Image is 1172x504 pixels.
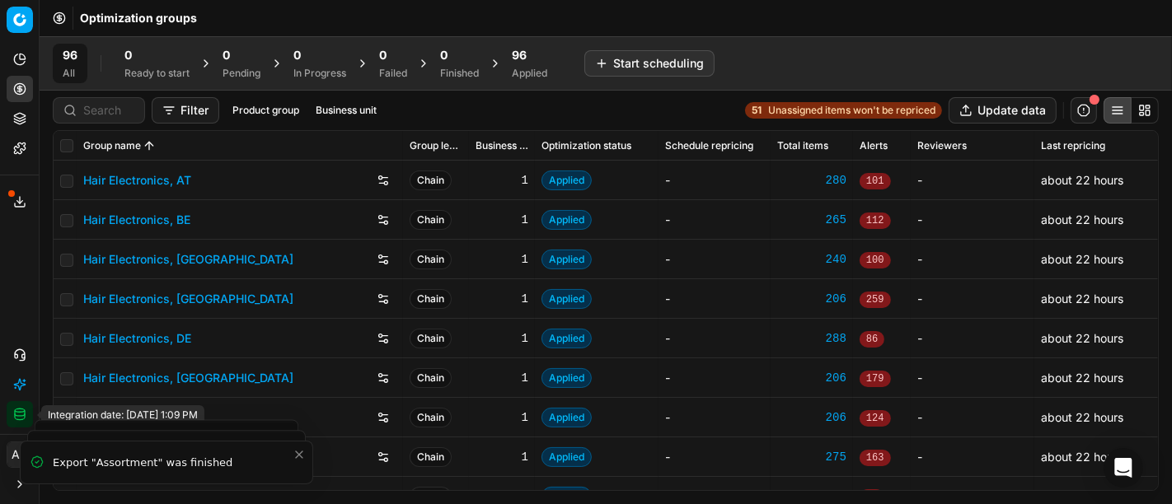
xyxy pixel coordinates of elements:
[911,437,1034,477] td: -
[911,398,1034,437] td: -
[152,97,219,124] button: Filter
[659,240,771,279] td: -
[83,139,141,152] span: Group name
[860,139,888,152] span: Alerts
[777,251,846,268] a: 240
[309,100,383,120] button: Business unit
[541,447,592,467] span: Applied
[541,368,592,388] span: Applied
[860,410,891,427] span: 124
[476,212,528,228] div: 1
[777,370,846,386] a: 206
[665,139,753,152] span: Schedule repricing
[860,450,891,466] span: 163
[860,173,891,189] span: 101
[476,370,528,386] div: 1
[80,10,197,26] span: Optimization groups
[512,47,527,63] span: 96
[1041,252,1123,266] span: about 22 hours
[659,161,771,200] td: -
[1041,410,1123,424] span: about 22 hours
[124,47,132,63] span: 0
[777,449,846,465] a: 275
[777,139,828,152] span: Total items
[83,330,191,347] a: Hair Electronics, DE
[541,210,592,230] span: Applied
[223,67,260,80] div: Pending
[476,172,528,189] div: 1
[476,291,528,307] div: 1
[223,47,230,63] span: 0
[917,139,967,152] span: Reviewers
[379,47,387,63] span: 0
[777,212,846,228] a: 265
[476,409,528,426] div: 1
[410,210,452,230] span: Chain
[1041,489,1123,503] span: about 22 hours
[83,102,134,119] input: Search
[7,442,32,467] span: AC
[476,251,528,268] div: 1
[83,251,293,268] a: Hair Electronics, [GEOGRAPHIC_DATA]
[659,437,771,477] td: -
[293,67,346,80] div: In Progress
[83,212,190,228] a: Hair Electronics, BE
[512,67,547,80] div: Applied
[440,67,479,80] div: Finished
[1041,450,1123,464] span: about 22 hours
[124,67,190,80] div: Ready to start
[659,200,771,240] td: -
[1041,139,1105,152] span: Last repricing
[1041,212,1123,226] span: about 22 hours
[410,368,452,388] span: Chain
[53,455,293,471] div: Export "Assortment" was finished
[293,47,301,63] span: 0
[83,172,191,189] a: Hair Electronics, AT
[949,97,1057,124] button: Update data
[911,279,1034,319] td: -
[410,447,452,467] span: Chain
[541,250,592,269] span: Applied
[379,67,407,80] div: Failed
[410,250,452,269] span: Chain
[1041,292,1123,306] span: about 22 hours
[911,200,1034,240] td: -
[659,358,771,398] td: -
[911,240,1034,279] td: -
[476,139,528,152] span: Business unit
[860,252,891,268] span: 100
[768,104,935,117] span: Unassigned items won't be repriced
[860,212,891,229] span: 112
[1041,173,1123,187] span: about 22 hours
[777,172,846,189] a: 280
[745,102,942,119] a: 51Unassigned items won't be repriced
[410,139,462,152] span: Group level
[777,330,846,347] a: 288
[541,289,592,309] span: Applied
[410,329,452,348] span: Chain
[410,408,452,427] span: Chain
[63,47,77,63] span: 96
[1041,331,1123,345] span: about 22 hours
[1104,448,1143,488] div: Open Intercom Messenger
[541,139,631,152] span: Optimization status
[860,331,884,348] span: 86
[777,291,846,307] a: 206
[860,292,891,308] span: 259
[476,330,528,347] div: 1
[752,104,762,117] strong: 51
[911,358,1034,398] td: -
[860,371,891,387] span: 179
[777,409,846,426] a: 206
[410,170,452,190] span: Chain
[911,319,1034,358] td: -
[659,279,771,319] td: -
